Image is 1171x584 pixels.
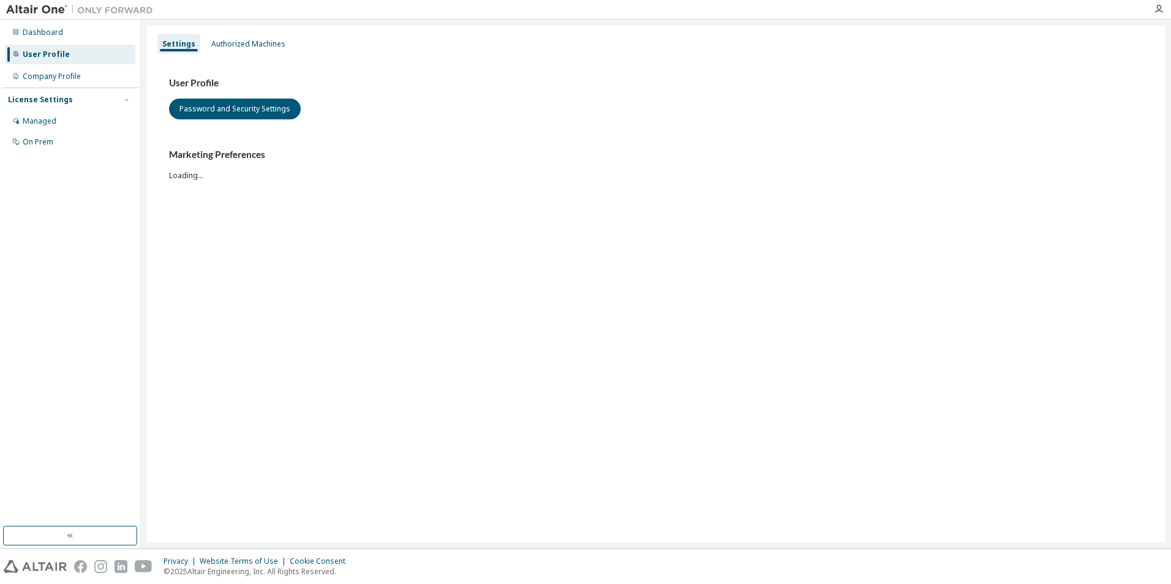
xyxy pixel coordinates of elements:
div: Loading... [169,149,1143,180]
h3: User Profile [169,77,1143,89]
img: youtube.svg [135,560,152,573]
img: Altair One [6,4,159,16]
h3: Marketing Preferences [169,149,1143,161]
div: Website Terms of Use [200,556,290,566]
div: Managed [23,116,56,126]
div: Dashboard [23,28,63,37]
button: Password and Security Settings [169,99,301,119]
div: Authorized Machines [211,39,285,49]
div: Settings [162,39,195,49]
p: © 2025 Altair Engineering, Inc. All Rights Reserved. [164,566,353,577]
div: On Prem [23,137,53,147]
div: Company Profile [23,72,81,81]
div: License Settings [8,95,73,105]
div: Cookie Consent [290,556,353,566]
img: facebook.svg [74,560,87,573]
div: User Profile [23,50,70,59]
img: instagram.svg [94,560,107,573]
img: altair_logo.svg [4,560,67,573]
img: linkedin.svg [115,560,127,573]
div: Privacy [164,556,200,566]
